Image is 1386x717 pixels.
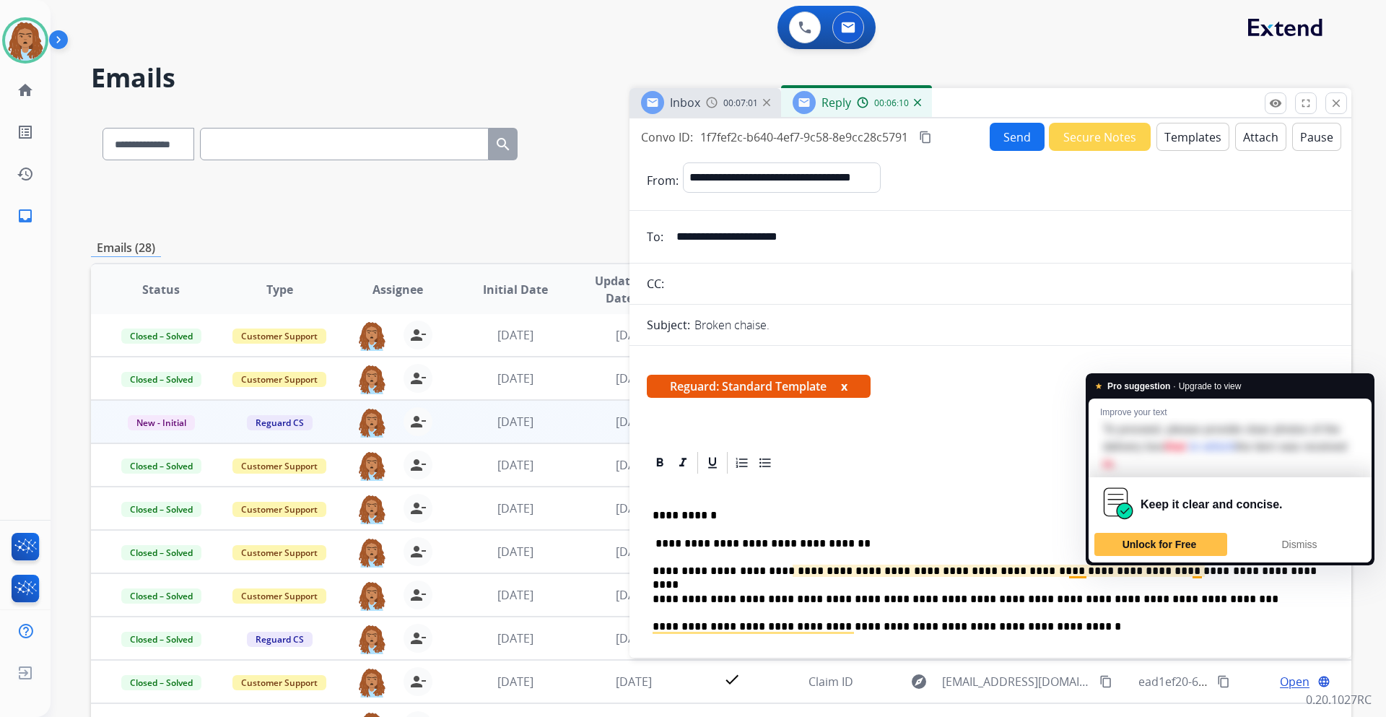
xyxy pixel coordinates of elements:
[1299,97,1312,110] mat-icon: fullscreen
[266,281,293,298] span: Type
[357,407,386,438] img: agent-avatar
[121,675,201,690] span: Closed – Solved
[409,673,427,690] mat-icon: person_remove
[128,415,195,430] span: New - Initial
[17,165,34,183] mat-icon: history
[616,544,652,560] span: [DATE]
[5,20,45,61] img: avatar
[357,321,386,351] img: agent-avatar
[121,632,201,647] span: Closed – Solved
[247,632,313,647] span: Reguard CS
[1099,675,1112,688] mat-icon: content_copy
[232,588,326,604] span: Customer Support
[409,543,427,560] mat-icon: person_remove
[647,228,663,245] p: To:
[641,129,693,146] p: Convo ID:
[497,327,533,343] span: [DATE]
[497,414,533,430] span: [DATE]
[497,500,533,516] span: [DATE]
[357,537,386,568] img: agent-avatar
[494,136,512,153] mat-icon: search
[616,414,652,430] span: [DATE]
[357,624,386,654] img: agent-avatar
[808,674,853,690] span: Claim ID
[497,587,533,603] span: [DATE]
[1235,123,1286,151] button: Attach
[821,95,851,110] span: Reply
[121,588,201,604] span: Closed – Solved
[672,452,694,474] div: Italic
[587,272,653,307] span: Updated Date
[841,378,847,395] button: x
[649,452,671,474] div: Bold
[616,457,652,473] span: [DATE]
[1317,675,1330,688] mat-icon: language
[409,630,427,647] mat-icon: person_remove
[121,502,201,517] span: Closed – Solved
[1280,673,1309,690] span: Open
[616,500,652,516] span: [DATE]
[232,502,326,517] span: Customer Support
[409,456,427,474] mat-icon: person_remove
[694,316,770,334] p: Broken chaise.
[142,281,180,298] span: Status
[497,674,533,690] span: [DATE]
[232,459,326,474] span: Customer Support
[497,630,533,646] span: [DATE]
[670,95,700,110] span: Inbox
[702,452,723,474] div: Underline
[1217,675,1230,688] mat-icon: content_copy
[731,452,753,474] div: Ordered List
[483,281,548,298] span: Initial Date
[723,671,741,688] mat-icon: check
[647,316,690,334] p: Subject:
[616,327,652,343] span: [DATE]
[647,172,679,189] p: From:
[1306,691,1372,708] p: 0.20.1027RC
[910,673,928,690] mat-icon: explore
[409,500,427,517] mat-icon: person_remove
[616,674,652,690] span: [DATE]
[232,329,326,344] span: Customer Support
[1330,97,1343,110] mat-icon: close
[121,329,201,344] span: Closed – Solved
[121,459,201,474] span: Closed – Solved
[91,239,161,257] p: Emails (28)
[91,64,1351,92] h2: Emails
[723,97,758,109] span: 00:07:01
[616,587,652,603] span: [DATE]
[1156,123,1229,151] button: Templates
[409,370,427,387] mat-icon: person_remove
[17,207,34,225] mat-icon: inbox
[17,123,34,141] mat-icon: list_alt
[616,370,652,386] span: [DATE]
[357,667,386,698] img: agent-avatar
[232,545,326,560] span: Customer Support
[17,82,34,99] mat-icon: home
[1138,674,1352,690] span: ead1ef20-6703-4032-8f14-9df7cc7a3239
[357,451,386,481] img: agent-avatar
[372,281,423,298] span: Assignee
[247,415,313,430] span: Reguard CS
[357,364,386,394] img: agent-avatar
[357,494,386,524] img: agent-avatar
[232,675,326,690] span: Customer Support
[990,123,1045,151] button: Send
[1269,97,1282,110] mat-icon: remove_red_eye
[919,131,932,144] mat-icon: content_copy
[1049,123,1151,151] button: Secure Notes
[700,129,908,145] span: 1f7fef2c-b640-4ef7-9c58-8e9cc28c5791
[1292,123,1341,151] button: Pause
[942,673,1091,690] span: [EMAIL_ADDRESS][DOMAIN_NAME]
[121,545,201,560] span: Closed – Solved
[497,457,533,473] span: [DATE]
[121,372,201,387] span: Closed – Solved
[409,586,427,604] mat-icon: person_remove
[232,372,326,387] span: Customer Support
[497,370,533,386] span: [DATE]
[647,375,871,398] span: Reguard: Standard Template
[409,413,427,430] mat-icon: person_remove
[357,581,386,611] img: agent-avatar
[616,630,652,646] span: [DATE]
[409,326,427,344] mat-icon: person_remove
